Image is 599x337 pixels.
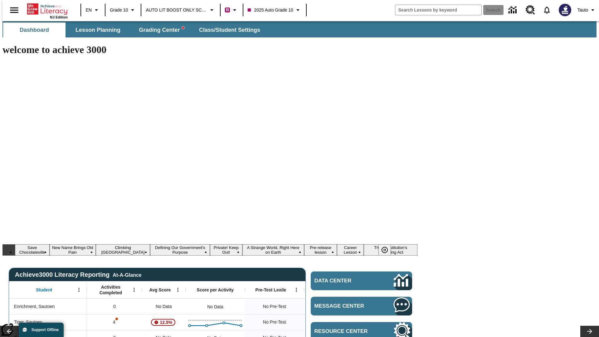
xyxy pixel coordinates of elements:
[292,285,301,295] button: Open Menu
[27,2,68,19] div: Home
[96,244,150,256] button: Slide 3 Climbing Mount Tai
[575,4,599,16] button: Profile/Settings
[113,271,141,278] div: At-A-Glance
[87,314,142,330] div: 4, One or more Activity scores may be invalid., Tiger, Sautoen
[110,7,128,13] span: Grade 10
[226,6,229,14] span: B
[20,27,49,34] span: Dashboard
[19,323,64,337] button: Support Offline
[263,319,286,325] span: No Pre-Test, Tiger, Sautoen
[83,4,103,16] button: Language: EN, Select a language
[304,244,337,256] button: Slide 7 Pre-release lesson
[14,319,42,325] span: Tiger, Sautoen
[263,303,286,310] span: No Pre-Test, Enrichment, Sautoen
[153,300,175,313] span: No Data
[32,328,59,332] span: Support Offline
[505,2,522,19] a: Data Center
[15,244,50,256] button: Slide 1 Save Chocolateville
[555,2,575,18] button: Select a new avatar
[146,7,207,13] span: AUTO LIT BOOST ONLY SCHOOL
[129,285,139,295] button: Open Menu
[90,284,131,295] span: Activities Completed
[50,244,96,256] button: Slide 2 New Name Brings Old Pain
[378,244,391,256] button: Pause
[14,303,55,310] span: Enrichment, Sautoen
[149,287,171,293] span: Avg Score
[67,22,129,37] button: Lesson Planning
[197,287,234,293] span: Score per Activity
[580,326,599,337] button: Lesson carousel, Next
[143,4,218,16] button: School: AUTO LIT BOOST ONLY SCHOOL, Select your school
[27,3,68,15] a: Home
[311,297,412,315] a: Message Center
[314,328,375,335] span: Resource Center
[2,22,266,37] div: SubNavbar
[204,300,226,313] div: No Data, Enrichment, Sautoen
[304,314,363,330] div: No Data, Tiger, Sautoen
[50,15,68,19] span: NJ Edition
[337,244,364,256] button: Slide 8 Career Lesson
[559,4,571,16] img: Avatar
[314,278,373,284] span: Data Center
[364,244,417,256] button: Slide 9 The Constitution's Balancing Act
[182,27,184,29] svg: writing assistant alert
[248,7,293,13] span: 2025 Auto Grade 10
[314,303,375,309] span: Message Center
[522,2,539,18] a: Resource Center, Will open in new tab
[2,21,597,37] div: SubNavbar
[74,285,84,295] button: Open Menu
[577,7,588,13] span: Tauto
[3,22,66,37] button: Dashboard
[75,27,120,34] span: Lesson Planning
[378,244,397,256] div: Pause
[5,1,23,19] button: Open side menu
[539,2,555,18] a: Notifications
[15,271,142,278] span: Achieve3000 Literacy Reporting
[107,4,139,16] button: Grade: Grade 10, Select a grade
[86,7,92,13] span: EN
[112,319,117,325] p: 4
[139,27,184,34] span: Grading Center
[256,287,286,293] span: Pre-Test Lexile
[210,244,242,256] button: Slide 5 Private! Keep Out!
[311,271,412,290] a: Data Center
[199,27,260,34] span: Class/Student Settings
[130,22,193,37] button: Grading Center
[395,5,481,15] input: search field
[173,285,183,295] button: Open Menu
[245,4,304,16] button: Class: 2025 Auto Grade 10, Select your class
[304,299,363,314] div: No Data, Enrichment, Sautoen
[158,317,175,328] span: 12.5%
[142,314,186,330] div: , 12.5%, Attention! This student's Average First Try Score of 12.5% is below 65%, Tiger, Sautoen
[242,244,304,256] button: Slide 6 A Strange World, Right Here on Earth
[87,299,142,314] div: 0, Enrichment, Sautoen
[113,303,116,310] span: 0
[142,299,186,314] div: No Data, Enrichment, Sautoen
[2,44,417,56] h1: welcome to achieve 3000
[194,22,265,37] button: Class/Student Settings
[36,287,52,293] span: Student
[222,4,241,16] button: Boost Class color is violet red. Change class color
[150,244,210,256] button: Slide 4 Defining Our Government's Purpose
